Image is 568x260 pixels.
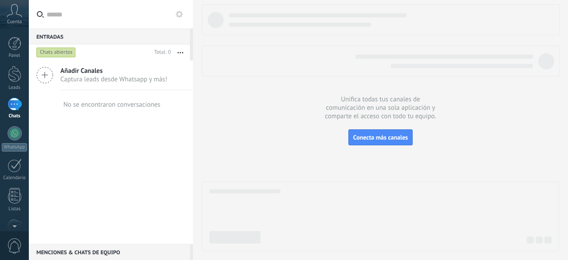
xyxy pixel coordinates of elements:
div: Chats [2,113,28,119]
div: Chats abiertos [36,47,76,58]
div: Panel [2,53,28,59]
div: Total: 0 [151,48,171,57]
span: Conecta más canales [353,133,408,141]
div: Entradas [29,28,190,44]
button: Conecta más canales [348,129,413,145]
div: No se encontraron conversaciones [63,100,161,109]
span: Captura leads desde Whatsapp y más! [60,75,167,84]
div: Listas [2,206,28,212]
span: Añadir Canales [60,67,167,75]
div: Calendario [2,175,28,181]
div: Leads [2,85,28,91]
div: Menciones & Chats de equipo [29,244,190,260]
div: WhatsApp [2,143,27,152]
span: Cuenta [7,19,22,25]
